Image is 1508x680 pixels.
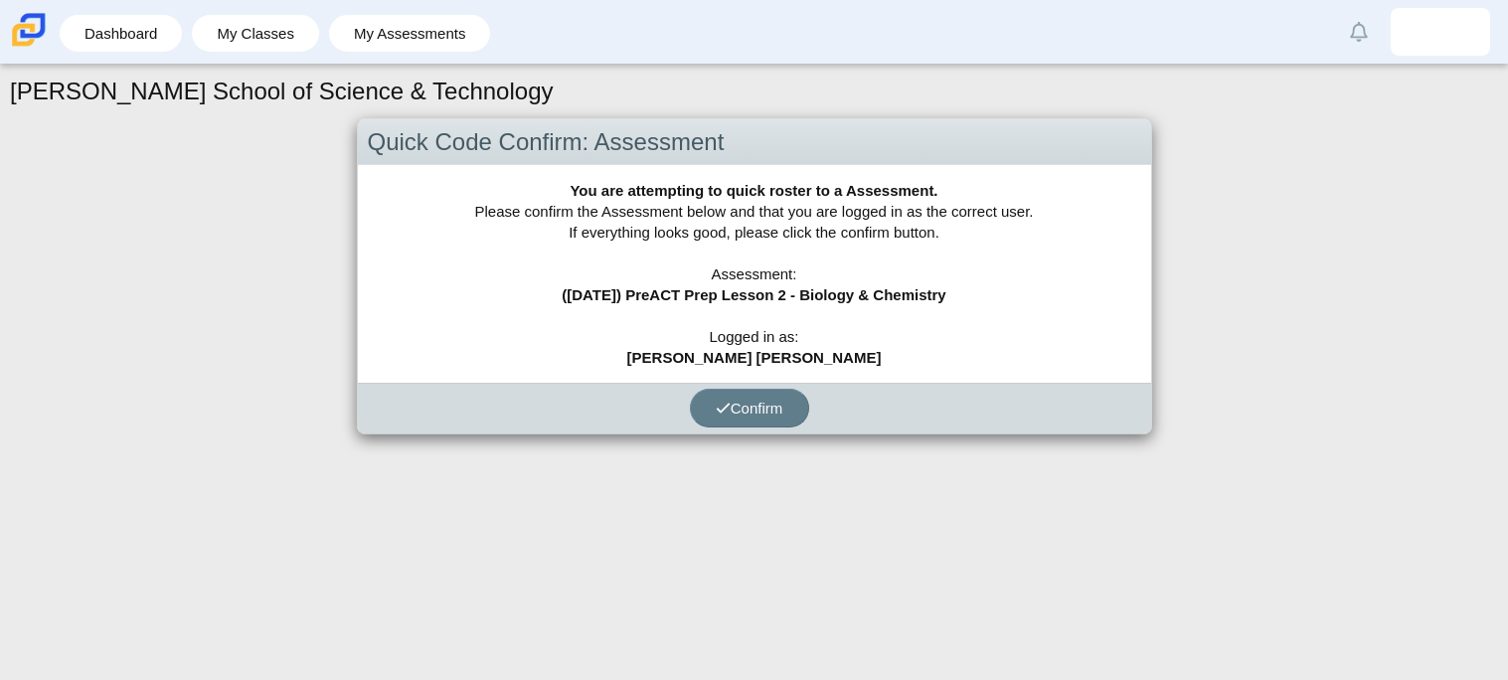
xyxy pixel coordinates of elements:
[358,165,1151,383] div: Please confirm the Assessment below and that you are logged in as the correct user. If everything...
[8,9,50,51] img: Carmen School of Science & Technology
[202,15,309,52] a: My Classes
[358,119,1151,166] div: Quick Code Confirm: Assessment
[716,400,783,417] span: Confirm
[562,286,945,303] b: ([DATE]) PreACT Prep Lesson 2 - Biology & Chemistry
[70,15,172,52] a: Dashboard
[1424,16,1456,48] img: jose.lopezvaldes.zWYNL2
[627,349,882,366] b: [PERSON_NAME] [PERSON_NAME]
[570,182,937,199] b: You are attempting to quick roster to a Assessment.
[8,37,50,54] a: Carmen School of Science & Technology
[1337,10,1381,54] a: Alerts
[10,75,554,108] h1: [PERSON_NAME] School of Science & Technology
[1391,8,1490,56] a: jose.lopezvaldes.zWYNL2
[339,15,481,52] a: My Assessments
[690,389,809,427] button: Confirm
